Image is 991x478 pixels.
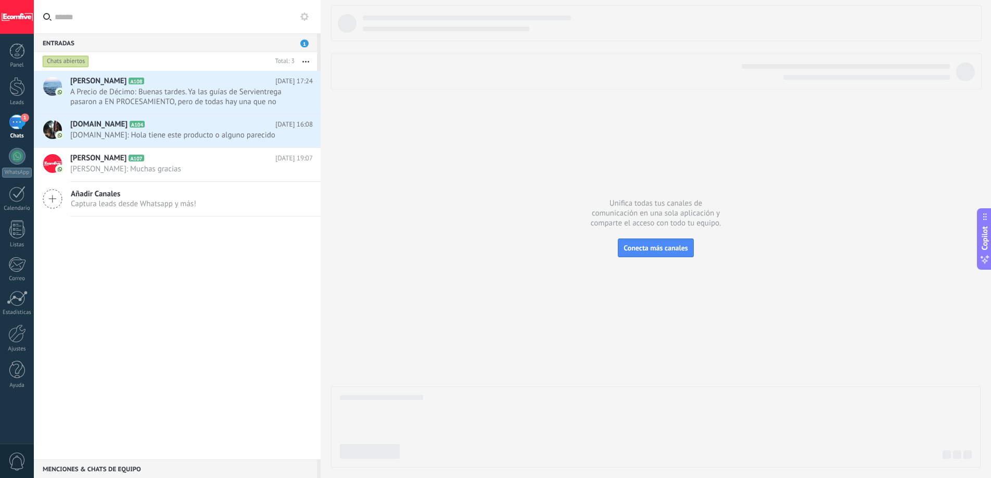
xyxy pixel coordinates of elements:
[2,133,32,140] div: Chats
[43,55,89,68] div: Chats abiertos
[295,52,317,71] button: Más
[300,40,309,47] span: 1
[2,346,32,353] div: Ajustes
[2,275,32,282] div: Correo
[70,119,128,130] span: [DOMAIN_NAME]
[129,78,144,84] span: A108
[71,199,196,209] span: Captura leads desde Whatsapp y más!
[271,56,295,67] div: Total: 3
[71,189,196,199] span: Añadir Canales
[34,71,321,114] a: [PERSON_NAME] A108 [DATE] 17:24 A Precio de Décimo: Buenas tardes. Ya las guías de Servientrega p...
[275,76,313,86] span: [DATE] 17:24
[275,153,313,163] span: [DATE] 19:07
[56,89,63,96] img: com.amocrm.amocrmwa.svg
[980,227,990,250] span: Copilot
[2,168,32,178] div: WhatsApp
[2,382,32,389] div: Ayuda
[130,121,145,128] span: A104
[56,166,63,173] img: com.amocrm.amocrmwa.svg
[34,33,317,52] div: Entradas
[2,309,32,316] div: Estadísticas
[129,155,144,161] span: A107
[34,148,321,181] a: [PERSON_NAME] A107 [DATE] 19:07 [PERSON_NAME]: Muchas gracias
[56,132,63,139] img: com.amocrm.amocrmwa.svg
[2,62,32,69] div: Panel
[70,76,126,86] span: [PERSON_NAME]
[21,114,29,122] span: 1
[2,99,32,106] div: Leads
[34,114,321,147] a: [DOMAIN_NAME] A104 [DATE] 16:08 [DOMAIN_NAME]: Hola tiene este producto o alguno parecido
[2,242,32,248] div: Listas
[618,238,693,257] button: Conecta más canales
[624,243,688,253] span: Conecta más canales
[70,164,293,174] span: [PERSON_NAME]: Muchas gracias
[70,153,126,163] span: [PERSON_NAME]
[275,119,313,130] span: [DATE] 16:08
[2,205,32,212] div: Calendario
[70,130,293,140] span: [DOMAIN_NAME]: Hola tiene este producto o alguno parecido
[70,87,293,107] span: A Precio de Décimo: Buenas tardes. Ya las guías de Servientrega pasaron a EN PROCESAMIENTO, pero ...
